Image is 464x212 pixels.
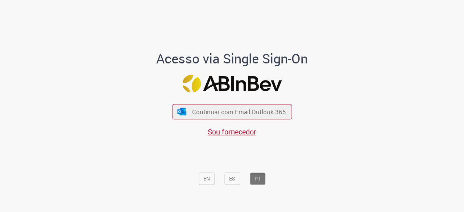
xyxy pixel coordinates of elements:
[177,108,187,115] img: ícone Azure/Microsoft 360
[224,173,240,185] button: ES
[172,104,292,119] button: ícone Azure/Microsoft 360 Continuar com Email Outlook 365
[192,108,286,116] span: Continuar com Email Outlook 365
[132,52,333,66] h1: Acesso via Single Sign-On
[182,75,282,92] img: Logo ABInBev
[250,173,265,185] button: PT
[208,127,256,137] a: Sou fornecedor
[199,173,215,185] button: EN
